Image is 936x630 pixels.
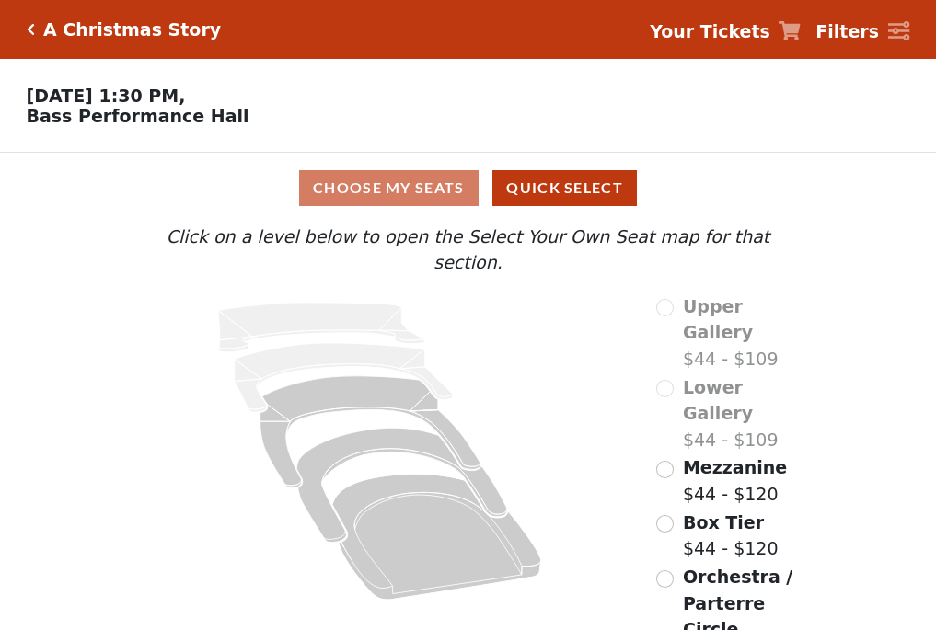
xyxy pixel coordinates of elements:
[235,343,453,412] path: Lower Gallery - Seats Available: 0
[683,457,787,477] span: Mezzanine
[130,223,805,276] p: Click on a level below to open the Select Your Own Seat map for that section.
[333,474,542,600] path: Orchestra / Parterre Circle - Seats Available: 130
[683,454,787,507] label: $44 - $120
[683,512,764,533] span: Box Tier
[683,510,779,562] label: $44 - $120
[683,296,753,343] span: Upper Gallery
[683,377,753,424] span: Lower Gallery
[650,21,770,41] strong: Your Tickets
[815,18,909,45] a: Filters
[683,293,806,372] label: $44 - $109
[492,170,637,206] button: Quick Select
[27,23,35,36] a: Click here to go back to filters
[683,374,806,453] label: $44 - $109
[219,303,425,352] path: Upper Gallery - Seats Available: 0
[815,21,879,41] strong: Filters
[43,19,221,40] h5: A Christmas Story
[650,18,801,45] a: Your Tickets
